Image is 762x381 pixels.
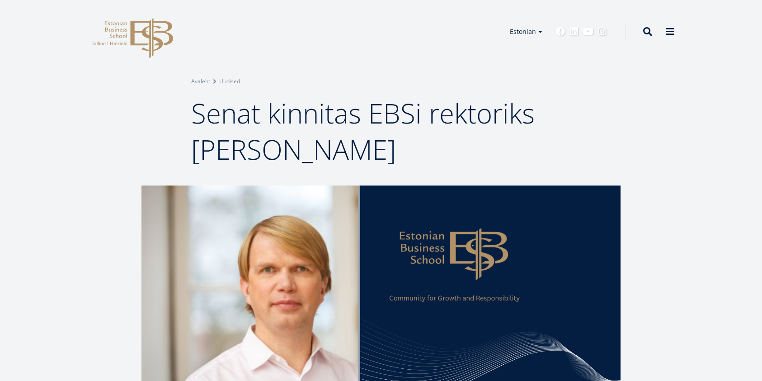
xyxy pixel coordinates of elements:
a: Uudised [219,77,240,86]
a: Facebook [556,27,565,36]
a: Linkedin [569,27,579,36]
a: Avaleht [191,77,210,86]
span: Senat kinnitas EBSi rektoriks [PERSON_NAME] [191,95,535,168]
a: Youtube [583,27,593,36]
a: Instagram [598,27,607,36]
